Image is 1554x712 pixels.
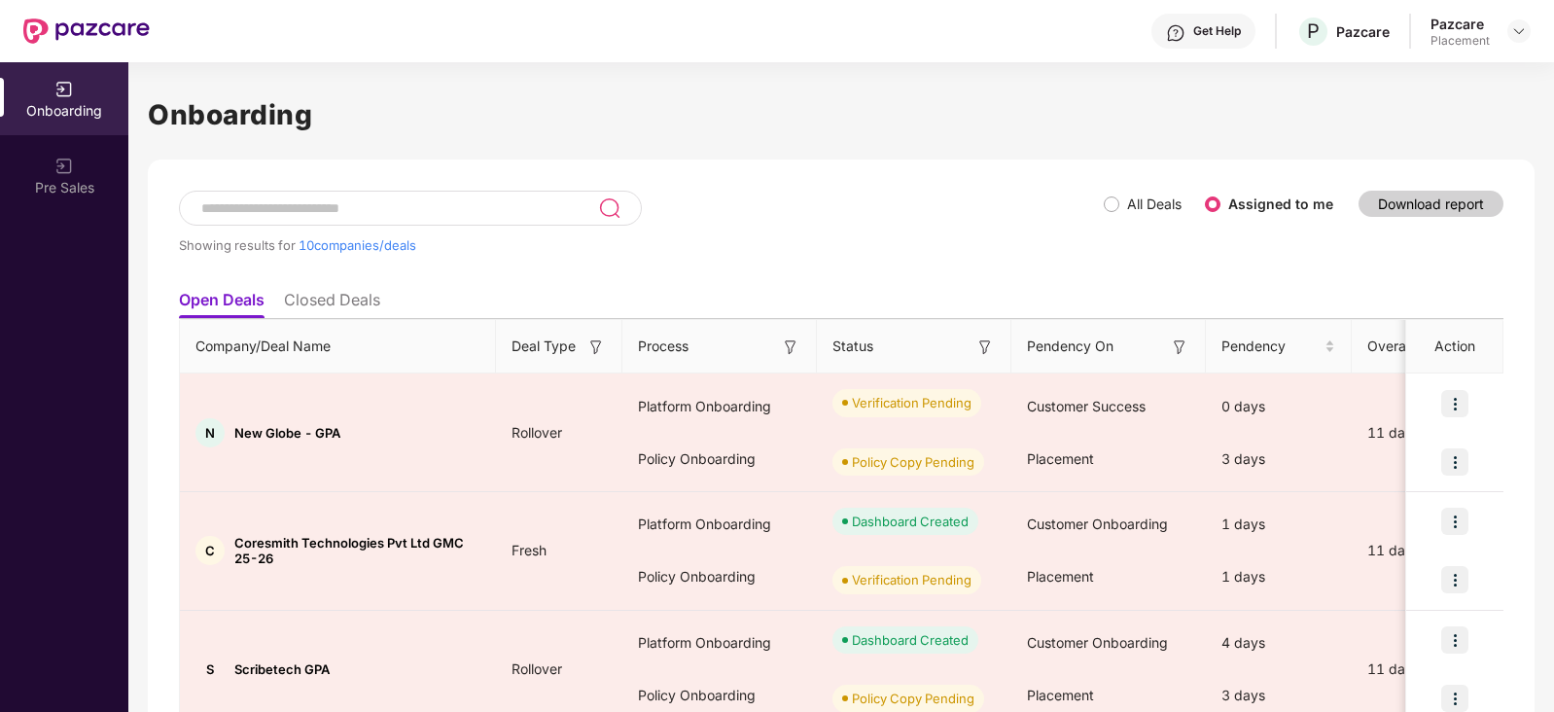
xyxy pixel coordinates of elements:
div: Policy Onboarding [622,551,817,603]
label: All Deals [1127,196,1182,212]
span: Coresmith Technologies Pvt Ltd GMC 25-26 [234,535,480,566]
img: icon [1441,566,1468,593]
div: 1 days [1206,498,1352,551]
div: 11 days [1352,422,1517,444]
span: Status [832,336,873,357]
div: 0 days [1206,380,1352,433]
span: Placement [1027,568,1094,585]
div: Pazcare [1336,22,1390,41]
div: Showing results for [179,237,1104,253]
h1: Onboarding [148,93,1535,136]
div: Policy Copy Pending [852,452,974,472]
span: Pendency On [1027,336,1113,357]
span: Pendency [1221,336,1321,357]
label: Assigned to me [1228,196,1333,212]
div: Verification Pending [852,570,971,589]
span: New Globe - GPA [234,425,340,441]
span: Deal Type [512,336,576,357]
div: Placement [1430,33,1490,49]
img: icon [1441,390,1468,417]
div: 4 days [1206,617,1352,669]
span: Placement [1027,687,1094,703]
div: Platform Onboarding [622,498,817,551]
img: svg+xml;base64,PHN2ZyB3aWR0aD0iMjAiIGhlaWdodD0iMjAiIHZpZXdCb3g9IjAgMCAyMCAyMCIgZmlsbD0ibm9uZSIgeG... [54,157,74,176]
div: 3 days [1206,433,1352,485]
img: svg+xml;base64,PHN2ZyB3aWR0aD0iMTYiIGhlaWdodD0iMTYiIHZpZXdCb3g9IjAgMCAxNiAxNiIgZmlsbD0ibm9uZSIgeG... [975,338,995,357]
span: Customer Success [1027,398,1146,414]
div: 11 days [1352,540,1517,561]
th: Company/Deal Name [180,320,496,374]
div: 11 days [1352,659,1517,680]
div: Platform Onboarding [622,380,817,433]
img: icon [1441,685,1468,712]
span: Customer Onboarding [1027,516,1168,532]
img: svg+xml;base64,PHN2ZyB3aWR0aD0iMjAiIGhlaWdodD0iMjAiIHZpZXdCb3g9IjAgMCAyMCAyMCIgZmlsbD0ibm9uZSIgeG... [54,80,74,99]
div: Policy Copy Pending [852,689,974,708]
span: Scribetech GPA [234,661,330,677]
li: Open Deals [179,290,265,318]
th: Action [1406,320,1503,374]
img: svg+xml;base64,PHN2ZyB3aWR0aD0iMTYiIGhlaWdodD0iMTYiIHZpZXdCb3g9IjAgMCAxNiAxNiIgZmlsbD0ibm9uZSIgeG... [586,338,606,357]
div: S [195,655,225,684]
span: Placement [1027,450,1094,467]
span: Process [638,336,689,357]
th: Overall Pendency [1352,320,1517,374]
span: Customer Onboarding [1027,634,1168,651]
span: 10 companies/deals [299,237,416,253]
div: Pazcare [1430,15,1490,33]
li: Closed Deals [284,290,380,318]
span: Rollover [496,660,578,677]
img: svg+xml;base64,PHN2ZyB3aWR0aD0iMTYiIGhlaWdodD0iMTYiIHZpZXdCb3g9IjAgMCAxNiAxNiIgZmlsbD0ibm9uZSIgeG... [1170,338,1189,357]
img: icon [1441,508,1468,535]
img: icon [1441,626,1468,654]
div: N [195,418,225,447]
div: C [195,536,225,565]
span: P [1307,19,1320,43]
div: Policy Onboarding [622,433,817,485]
div: 1 days [1206,551,1352,603]
div: Dashboard Created [852,630,969,650]
img: svg+xml;base64,PHN2ZyB3aWR0aD0iMjQiIGhlaWdodD0iMjUiIHZpZXdCb3g9IjAgMCAyNCAyNSIgZmlsbD0ibm9uZSIgeG... [598,196,620,220]
span: Fresh [496,542,562,558]
span: Rollover [496,424,578,441]
div: Platform Onboarding [622,617,817,669]
div: Dashboard Created [852,512,969,531]
img: New Pazcare Logo [23,18,150,44]
img: svg+xml;base64,PHN2ZyBpZD0iSGVscC0zMngzMiIgeG1sbnM9Imh0dHA6Ly93d3cudzMub3JnLzIwMDAvc3ZnIiB3aWR0aD... [1166,23,1185,43]
img: icon [1441,448,1468,476]
button: Download report [1359,191,1503,217]
img: svg+xml;base64,PHN2ZyBpZD0iRHJvcGRvd24tMzJ4MzIiIHhtbG5zPSJodHRwOi8vd3d3LnczLm9yZy8yMDAwL3N2ZyIgd2... [1511,23,1527,39]
div: Verification Pending [852,393,971,412]
img: svg+xml;base64,PHN2ZyB3aWR0aD0iMTYiIGhlaWdodD0iMTYiIHZpZXdCb3g9IjAgMCAxNiAxNiIgZmlsbD0ibm9uZSIgeG... [781,338,800,357]
th: Pendency [1206,320,1352,374]
div: Get Help [1193,23,1241,39]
